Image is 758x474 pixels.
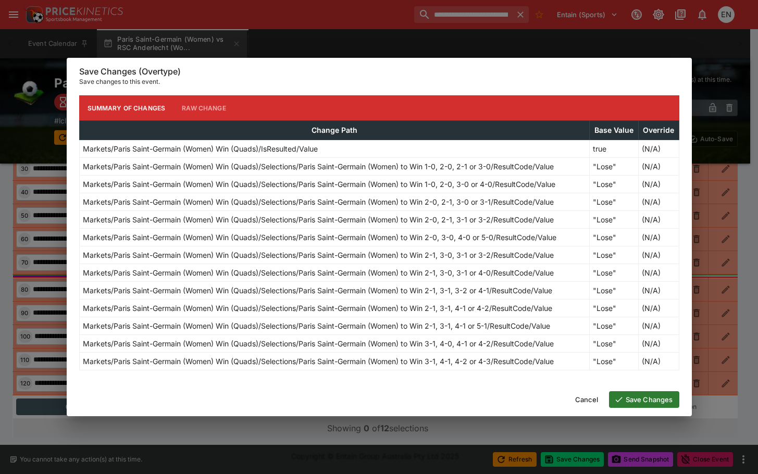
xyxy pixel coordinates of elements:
[83,143,318,154] p: Markets/Paris Saint-Germain (Women) Win (Quads)/IsResulted/Value
[83,214,554,225] p: Markets/Paris Saint-Germain (Women) Win (Quads)/Selections/Paris Saint-Germain (Women) to Win 2-0...
[83,267,554,278] p: Markets/Paris Saint-Germain (Women) Win (Quads)/Selections/Paris Saint-Germain (Women) to Win 2-1...
[79,77,679,87] p: Save changes to this event.
[83,320,550,331] p: Markets/Paris Saint-Germain (Women) Win (Quads)/Selections/Paris Saint-Germain (Women) to Win 2-1...
[590,176,639,193] td: "Lose"
[83,250,554,260] p: Markets/Paris Saint-Germain (Women) Win (Quads)/Selections/Paris Saint-Germain (Women) to Win 2-1...
[590,282,639,300] td: "Lose"
[590,353,639,370] td: "Lose"
[590,317,639,335] td: "Lose"
[609,391,679,408] button: Save Changes
[83,161,554,172] p: Markets/Paris Saint-Germain (Women) Win (Quads)/Selections/Paris Saint-Germain (Women) to Win 1-0...
[638,176,679,193] td: (N/A)
[590,335,639,353] td: "Lose"
[83,179,555,190] p: Markets/Paris Saint-Germain (Women) Win (Quads)/Selections/Paris Saint-Germain (Women) to Win 1-0...
[638,211,679,229] td: (N/A)
[590,121,639,140] th: Base Value
[638,317,679,335] td: (N/A)
[638,282,679,300] td: (N/A)
[83,338,554,349] p: Markets/Paris Saint-Germain (Women) Win (Quads)/Selections/Paris Saint-Germain (Women) to Win 3-1...
[638,193,679,211] td: (N/A)
[638,121,679,140] th: Override
[590,300,639,317] td: "Lose"
[590,246,639,264] td: "Lose"
[569,391,605,408] button: Cancel
[83,232,556,243] p: Markets/Paris Saint-Germain (Women) Win (Quads)/Selections/Paris Saint-Germain (Women) to Win 2-0...
[638,264,679,282] td: (N/A)
[83,285,552,296] p: Markets/Paris Saint-Germain (Women) Win (Quads)/Selections/Paris Saint-Germain (Women) to Win 2-1...
[638,353,679,370] td: (N/A)
[590,193,639,211] td: "Lose"
[638,300,679,317] td: (N/A)
[590,140,639,158] td: true
[590,211,639,229] td: "Lose"
[638,158,679,176] td: (N/A)
[638,140,679,158] td: (N/A)
[638,229,679,246] td: (N/A)
[173,95,234,120] button: Raw Change
[83,196,554,207] p: Markets/Paris Saint-Germain (Women) Win (Quads)/Selections/Paris Saint-Germain (Women) to Win 2-0...
[79,95,174,120] button: Summary of Changes
[79,66,679,77] h6: Save Changes (Overtype)
[83,356,554,367] p: Markets/Paris Saint-Germain (Women) Win (Quads)/Selections/Paris Saint-Germain (Women) to Win 3-1...
[638,246,679,264] td: (N/A)
[83,303,552,314] p: Markets/Paris Saint-Germain (Women) Win (Quads)/Selections/Paris Saint-Germain (Women) to Win 2-1...
[590,158,639,176] td: "Lose"
[590,229,639,246] td: "Lose"
[638,335,679,353] td: (N/A)
[79,121,590,140] th: Change Path
[590,264,639,282] td: "Lose"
